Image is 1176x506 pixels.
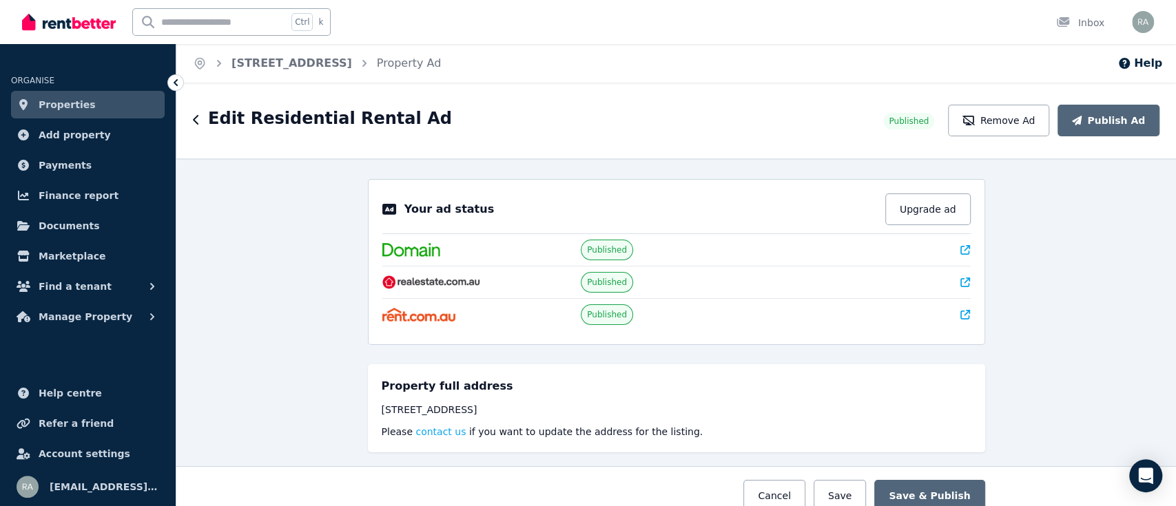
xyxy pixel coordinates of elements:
[948,105,1049,136] button: Remove Ad
[39,445,130,462] span: Account settings
[318,17,323,28] span: k
[50,478,159,495] span: [EMAIL_ADDRESS][DOMAIN_NAME]
[587,309,627,320] span: Published
[404,201,494,218] p: Your ad status
[231,56,352,70] a: [STREET_ADDRESS]
[39,248,105,264] span: Marketplace
[39,96,96,113] span: Properties
[11,273,165,300] button: Find a tenant
[17,476,39,498] img: rajnvijaya@gmail.com
[889,116,929,127] span: Published
[11,121,165,149] a: Add property
[208,107,452,129] h1: Edit Residential Rental Ad
[587,277,627,288] span: Published
[885,193,971,225] button: Upgrade ad
[291,13,313,31] span: Ctrl
[1058,105,1159,136] button: Publish Ad
[382,308,456,321] img: Rent.com.au
[415,425,466,439] button: contact us
[39,187,118,204] span: Finance report
[22,12,116,32] img: RentBetter
[1129,459,1162,492] div: Open Intercom Messenger
[382,275,481,289] img: RealEstate.com.au
[11,212,165,240] a: Documents
[382,378,513,394] h5: Property full address
[1056,16,1104,30] div: Inbox
[11,91,165,118] a: Properties
[39,127,111,143] span: Add property
[39,385,102,401] span: Help centre
[11,182,165,209] a: Finance report
[11,242,165,270] a: Marketplace
[377,56,442,70] a: Property Ad
[39,218,100,234] span: Documents
[382,425,971,439] p: Please if you want to update the address for the listing.
[11,76,54,85] span: ORGANISE
[11,303,165,330] button: Manage Property
[587,244,627,255] span: Published
[39,308,132,325] span: Manage Property
[176,44,457,83] nav: Breadcrumb
[382,403,971,417] div: [STREET_ADDRESS]
[11,379,165,407] a: Help centre
[1132,11,1154,33] img: rajnvijaya@gmail.com
[39,415,114,432] span: Refer a friend
[39,278,112,295] span: Find a tenant
[39,157,92,173] span: Payments
[11,440,165,467] a: Account settings
[1117,55,1162,72] button: Help
[11,151,165,179] a: Payments
[382,243,440,257] img: Domain.com.au
[11,410,165,437] a: Refer a friend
